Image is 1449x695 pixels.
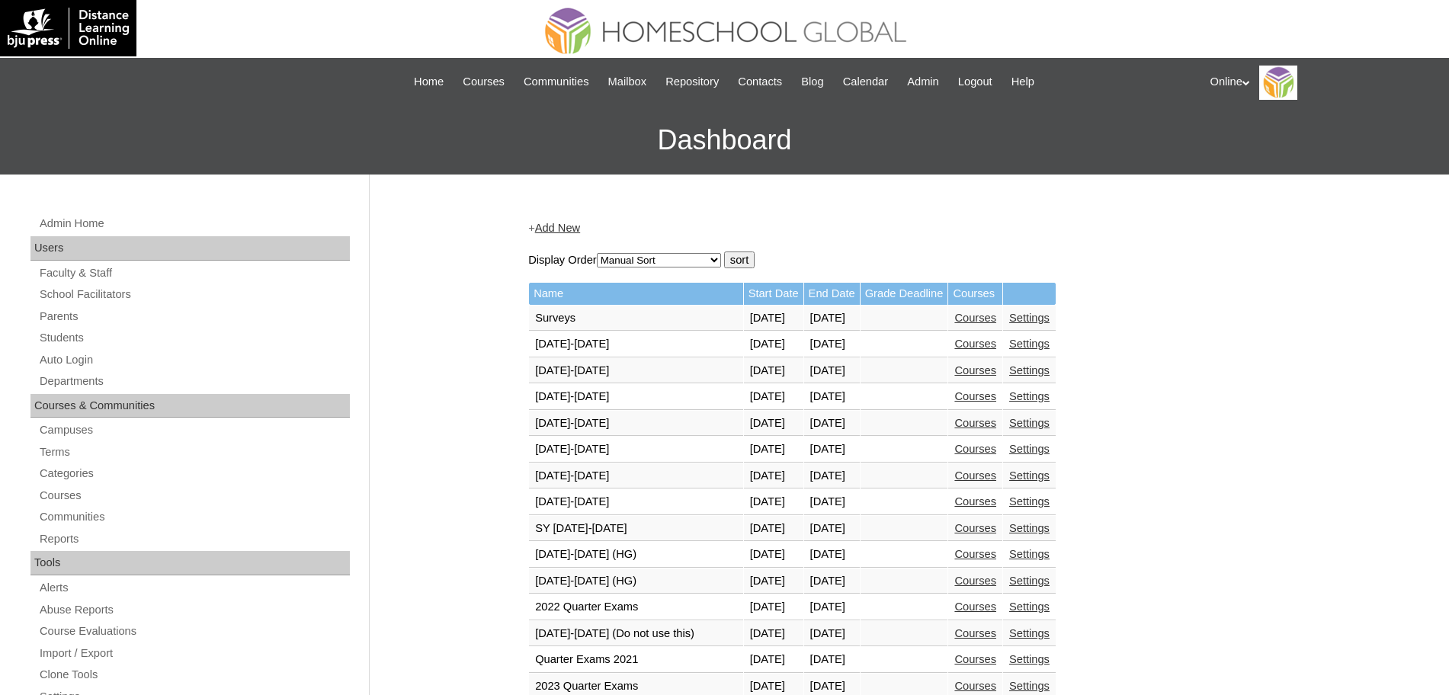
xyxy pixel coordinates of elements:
a: Logout [951,73,1000,91]
span: Admin [907,73,939,91]
a: Home [406,73,451,91]
div: Users [30,236,350,261]
td: [DATE]-[DATE] (HG) [529,568,743,594]
td: [DATE] [744,306,803,331]
a: Alerts [38,578,350,597]
td: [DATE] [744,621,803,647]
a: Settings [1009,575,1050,587]
td: Start Date [744,283,803,305]
a: Courses [954,364,996,376]
td: [DATE]-[DATE] [529,489,743,515]
a: Courses [954,495,996,508]
td: [DATE] [804,516,860,542]
a: Courses [954,338,996,350]
a: Settings [1009,312,1050,324]
span: Help [1011,73,1034,91]
a: Courses [455,73,512,91]
td: [DATE] [804,437,860,463]
a: Settings [1009,680,1050,692]
td: [DATE] [744,411,803,437]
h3: Dashboard [8,106,1441,175]
a: Courses [954,469,996,482]
a: Terms [38,443,350,462]
a: Parents [38,307,350,326]
td: End Date [804,283,860,305]
td: [DATE]-[DATE] (HG) [529,542,743,568]
a: Settings [1009,522,1050,534]
td: [DATE] [744,463,803,489]
td: [DATE] [804,358,860,384]
td: [DATE] [744,384,803,410]
a: Communities [516,73,597,91]
div: Courses & Communities [30,394,350,418]
a: Courses [954,575,996,587]
a: Courses [954,627,996,639]
td: [DATE] [804,542,860,568]
a: Help [1004,73,1042,91]
a: Mailbox [601,73,655,91]
a: Courses [954,548,996,560]
a: Settings [1009,469,1050,482]
img: logo-white.png [8,8,129,49]
td: [DATE]-[DATE] [529,411,743,437]
td: [DATE] [744,516,803,542]
a: Settings [1009,653,1050,665]
td: [DATE] [744,489,803,515]
td: [DATE] [804,568,860,594]
a: Import / Export [38,644,350,663]
a: Courses [954,390,996,402]
td: [DATE] [804,384,860,410]
span: Home [414,73,444,91]
a: Reports [38,530,350,549]
span: Calendar [843,73,888,91]
td: 2022 Quarter Exams [529,594,743,620]
a: Settings [1009,443,1050,455]
a: School Facilitators [38,285,350,304]
a: Courses [954,601,996,613]
td: SY [DATE]-[DATE] [529,516,743,542]
a: Blog [793,73,831,91]
td: [DATE] [804,331,860,357]
a: Categories [38,464,350,483]
a: Courses [954,680,996,692]
a: Campuses [38,421,350,440]
td: Quarter Exams 2021 [529,647,743,673]
a: Faculty & Staff [38,264,350,283]
td: [DATE]-[DATE] [529,331,743,357]
div: Tools [30,551,350,575]
td: Name [529,283,743,305]
td: [DATE] [804,463,860,489]
a: Course Evaluations [38,622,350,641]
td: [DATE] [804,594,860,620]
input: sort [724,251,755,268]
span: Repository [665,73,719,91]
a: Add New [535,222,580,234]
a: Calendar [835,73,896,91]
td: [DATE]-[DATE] [529,384,743,410]
td: [DATE] [744,594,803,620]
span: Contacts [738,73,782,91]
td: [DATE] [804,306,860,331]
a: Courses [954,653,996,665]
div: Online [1210,66,1435,100]
span: Mailbox [608,73,647,91]
a: Settings [1009,627,1050,639]
td: [DATE] [744,647,803,673]
a: Clone Tools [38,665,350,684]
td: [DATE] [804,621,860,647]
span: Blog [801,73,823,91]
td: [DATE] [804,411,860,437]
td: [DATE]-[DATE] [529,358,743,384]
a: Contacts [730,73,790,91]
td: [DATE]-[DATE] (Do not use this) [529,621,743,647]
a: Settings [1009,417,1050,429]
span: Logout [958,73,992,91]
td: [DATE]-[DATE] [529,437,743,463]
a: Auto Login [38,351,350,370]
td: [DATE] [744,331,803,357]
a: Repository [658,73,726,91]
a: Settings [1009,548,1050,560]
div: + [528,220,1283,236]
a: Courses [954,522,996,534]
img: Online Academy [1259,66,1297,100]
